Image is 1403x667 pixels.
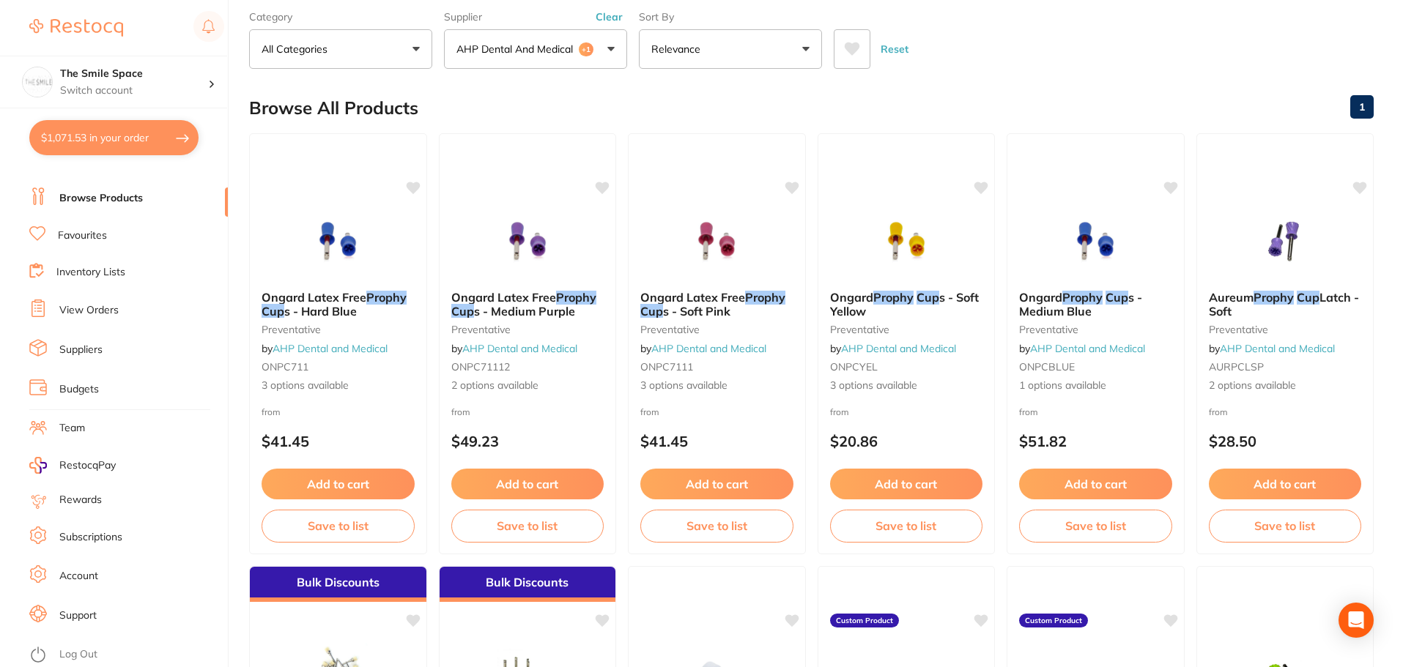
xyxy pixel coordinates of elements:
span: ONPC7111 [640,360,693,373]
span: ONPC71112 [451,360,510,373]
b: Ongard Latex Free Prophy Cups - Medium Purple [451,291,604,318]
a: AHP Dental and Medical [1030,342,1145,355]
img: Restocq Logo [29,19,123,37]
a: AHP Dental and Medical [1220,342,1335,355]
img: Ongard Prophy Cups - Medium Blue [1048,206,1143,279]
span: 3 options available [830,379,983,393]
button: Add to cart [451,469,604,499]
button: AHP Dental and Medical+1 [444,29,627,69]
p: $20.86 [830,433,983,450]
button: Reset [876,29,913,69]
em: Prophy [873,290,914,305]
span: 3 options available [262,379,415,393]
span: 2 options available [451,379,604,393]
a: AHP Dental and Medical [651,342,766,355]
em: Cup [451,304,474,318]
span: s - Medium Purple [474,304,575,318]
span: by [451,342,577,355]
label: Sort By [639,10,822,23]
p: Relevance [651,42,706,56]
button: Clear [591,10,627,23]
span: from [830,406,849,417]
span: from [262,406,281,417]
button: Add to cart [1019,469,1172,499]
a: Log Out [59,647,97,662]
a: Inventory Lists [56,265,125,280]
h2: Browse All Products [249,98,418,119]
button: Save to list [830,510,983,542]
p: $41.45 [640,433,793,450]
img: RestocqPay [29,457,47,474]
em: Prophy [556,290,596,305]
button: Save to list [262,510,415,542]
small: preventative [640,324,793,335]
div: Bulk Discounts [440,567,616,602]
span: Aureum [1209,290,1254,305]
span: Ongard [830,290,873,305]
button: Add to cart [1209,469,1362,499]
small: preventative [830,324,983,335]
p: $28.50 [1209,433,1362,450]
small: preventative [1019,324,1172,335]
b: Ongard Latex Free Prophy Cups - Hard Blue [262,291,415,318]
img: The Smile Space [23,67,52,97]
span: +1 [579,42,593,57]
a: Restocq Logo [29,11,123,45]
em: Prophy [745,290,785,305]
div: Bulk Discounts [250,567,426,602]
img: Ongard Prophy Cups - Soft Yellow [859,206,954,279]
em: Prophy [1062,290,1103,305]
a: AHP Dental and Medical [462,342,577,355]
a: Support [59,608,97,623]
span: s - Soft Pink [663,304,730,318]
p: Switch account [60,83,208,98]
span: 1 options available [1019,379,1172,393]
a: RestocqPay [29,457,116,474]
p: All Categories [262,42,333,56]
span: Ongard [1019,290,1062,305]
b: Ongard Prophy Cups - Soft Yellow [830,291,983,318]
img: Ongard Latex Free Prophy Cups - Medium Purple [480,206,575,279]
p: $49.23 [451,433,604,450]
img: Aureum Prophy Cup Latch - Soft [1237,206,1333,279]
span: s - Medium Blue [1019,290,1142,318]
span: by [1209,342,1335,355]
button: Save to list [451,510,604,542]
span: from [1209,406,1228,417]
span: 2 options available [1209,379,1362,393]
button: Add to cart [262,469,415,499]
span: ONPCYEL [830,360,878,373]
span: Ongard Latex Free [451,290,556,305]
em: Prophy [366,290,407,305]
button: Log Out [29,644,223,667]
button: Save to list [1019,510,1172,542]
small: preventative [451,324,604,335]
span: Ongard Latex Free [262,290,366,305]
a: View Orders [59,303,119,318]
a: Budgets [59,382,99,397]
label: Category [249,10,432,23]
span: by [830,342,956,355]
button: Add to cart [640,469,793,499]
span: RestocqPay [59,458,116,473]
span: ONPCBLUE [1019,360,1075,373]
a: Team [59,421,85,436]
button: Save to list [640,510,793,542]
small: preventative [262,324,415,335]
img: Ongard Latex Free Prophy Cups - Soft Pink [669,206,764,279]
span: by [640,342,766,355]
label: Custom Product [1019,614,1088,628]
button: Relevance [639,29,822,69]
a: Rewards [59,493,102,507]
em: Cup [1297,290,1319,305]
a: AHP Dental and Medical [841,342,956,355]
button: Add to cart [830,469,983,499]
em: Cup [917,290,939,305]
button: Save to list [1209,510,1362,542]
span: Latch - Soft [1209,290,1359,318]
span: s - Soft Yellow [830,290,979,318]
a: Suppliers [59,343,103,357]
em: Cup [640,304,663,318]
b: Ongard Prophy Cups - Medium Blue [1019,291,1172,318]
div: Open Intercom Messenger [1339,603,1374,638]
